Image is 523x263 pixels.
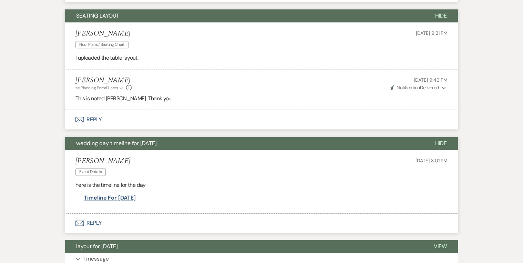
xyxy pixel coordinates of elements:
[65,240,422,253] button: layout for [DATE]
[75,29,132,38] h5: [PERSON_NAME]
[397,84,420,91] span: Notification
[76,243,118,250] span: layout for [DATE]
[414,77,448,83] span: [DATE] 9:46 PM
[75,53,448,62] p: I uploaded the table layout.
[76,12,119,19] span: SEATING LAYOUT
[424,137,458,150] button: Hide
[65,137,424,150] button: wedding day timeline for [DATE]
[75,76,132,85] h5: [PERSON_NAME]
[65,213,458,233] button: Reply
[390,84,439,91] span: Delivered
[435,12,447,19] span: Hide
[75,85,124,91] button: to: Planning Portal Users
[75,168,106,175] span: Event Details
[422,240,458,253] button: View
[84,195,135,201] a: Timeline for [DATE]
[424,9,458,22] button: Hide
[75,85,118,91] span: to: Planning Portal Users
[416,30,448,36] span: [DATE] 9:21 PM
[84,194,135,201] span: Timeline for [DATE]
[389,84,448,91] button: NotificationDelivered
[76,140,157,147] span: wedding day timeline for [DATE]
[75,41,129,48] span: Floor Plans / Seating Chart
[65,110,458,129] button: Reply
[75,157,130,165] h5: [PERSON_NAME]
[416,158,448,164] span: [DATE] 3:01 PM
[433,243,447,250] span: View
[435,140,447,147] span: Hide
[75,94,448,103] p: This is noted [PERSON_NAME]. Thank you.
[65,9,424,22] button: SEATING LAYOUT
[75,181,448,190] p: here is the timeline for the day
